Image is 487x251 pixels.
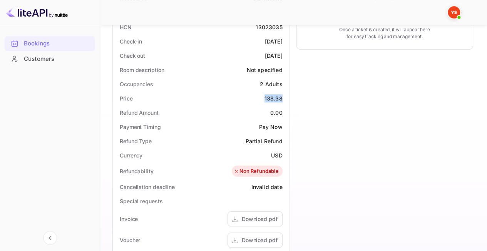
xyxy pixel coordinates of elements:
div: Refund Type [120,137,152,145]
div: Bookings [24,39,91,48]
a: Bookings [5,36,95,50]
div: [DATE] [265,37,283,45]
div: Invoice [120,215,138,223]
div: [DATE] [265,52,283,60]
div: Check-in [120,37,142,45]
div: Refundability [120,167,154,175]
div: Price [120,94,133,102]
div: Refund Amount [120,109,159,117]
div: Voucher [120,236,140,244]
div: Non Refundable [234,167,278,175]
div: Cancellation deadline [120,183,175,191]
button: Collapse navigation [43,231,57,245]
a: Customers [5,52,95,66]
div: Occupancies [120,80,153,88]
div: Room description [120,66,164,74]
div: Pay Now [259,123,282,131]
p: Once a ticket is created, it will appear here for easy tracking and management. [338,26,431,40]
img: LiteAPI logo [6,6,68,18]
div: HCN [120,23,132,31]
div: Special requests [120,197,162,205]
div: Customers [5,52,95,67]
div: Check out [120,52,145,60]
div: Bookings [5,36,95,51]
div: Download pdf [242,215,278,223]
div: Payment Timing [120,123,161,131]
img: Yandex Support [448,6,460,18]
div: Customers [24,55,91,64]
div: Invalid date [251,183,283,191]
div: Currency [120,151,142,159]
div: USD [271,151,282,159]
div: Download pdf [242,236,278,244]
div: 13023035 [256,23,282,31]
div: 0.00 [270,109,283,117]
div: Partial Refund [245,137,282,145]
div: 138.38 [264,94,283,102]
div: Not specified [247,66,283,74]
div: 2 Adults [260,80,282,88]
